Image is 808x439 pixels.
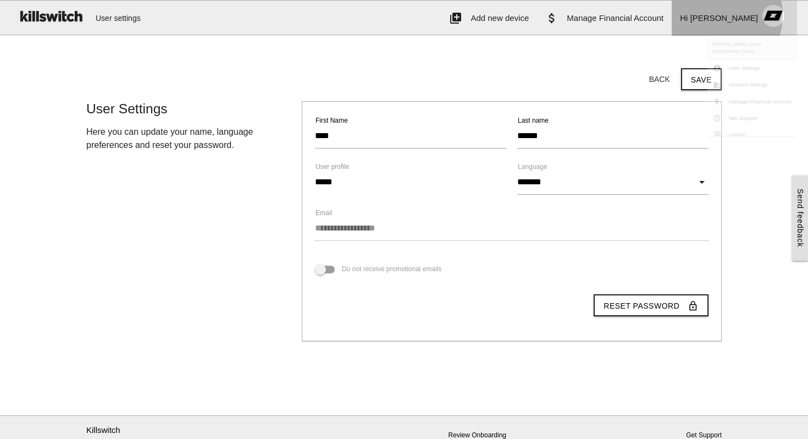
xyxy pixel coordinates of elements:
[449,431,506,439] a: Review Onboarding
[792,175,808,260] a: Send feedback
[713,81,721,89] i: business
[707,36,797,60] span: [PERSON_NAME] | Zoomo [GEOGRAPHIC_DATA]
[449,1,462,36] i: add_to_photos
[594,294,709,316] button: lock_outlineReset password
[96,1,141,36] span: User settings
[86,125,291,152] p: Here you can update your name, language preferences and reset your password.
[713,131,721,138] i: exit_to_app
[681,68,722,90] button: Save
[707,110,797,127] a: help_outlineGet Support
[729,65,761,71] span: User Settings
[680,13,688,23] span: Hi
[604,301,679,310] span: Reset password
[713,65,721,72] i: account_circle
[686,431,722,439] a: Get Support
[690,13,758,23] span: [PERSON_NAME]
[518,162,547,172] label: Language
[713,114,721,122] i: help_outline
[518,116,549,125] label: Last name
[729,82,768,87] span: Account settings
[16,1,85,31] img: ks-logo-black-160-b.png
[86,425,120,435] a: Killswitch
[713,98,721,105] i: attach_money
[545,1,558,36] i: attach_money
[729,115,757,120] span: Get Support
[316,162,349,172] label: User profile
[316,116,348,125] label: First Name
[688,295,699,316] i: lock_outline
[471,13,529,23] span: Add new device
[316,208,332,218] label: Email
[758,1,789,31] img: ACg8ocLA78LjqayBdsCs5Egixl1M0V-PfYQk6LH8wPUUXpkn_Ih3Rw4=s96-c
[640,69,679,89] button: Back
[342,265,441,273] span: Do not receive promotional emails
[729,98,791,104] span: Manage Financial Account
[86,101,168,116] span: User Settings
[567,13,663,23] span: Manage Financial Account
[729,132,745,138] span: Logout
